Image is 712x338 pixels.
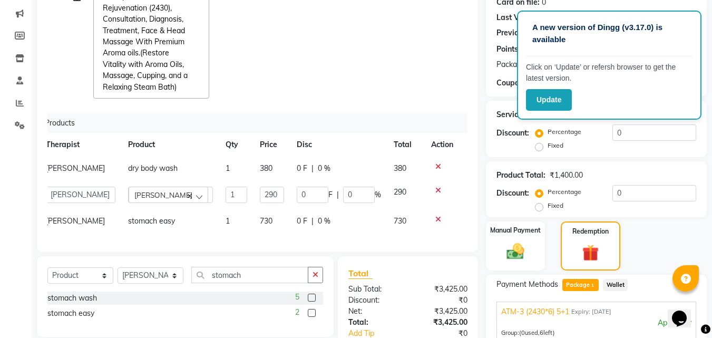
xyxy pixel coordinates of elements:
label: Manual Payment [490,226,541,235]
div: ₹1,400.00 [550,170,583,181]
p: A new version of Dingg (v3.17.0) is available [532,22,686,45]
span: 380 [394,163,406,173]
a: x [177,82,181,92]
span: Packages [496,59,529,70]
div: ₹0 [408,295,475,306]
div: Last Visit: [496,12,532,23]
div: ₹3,425.00 [408,317,475,328]
label: Percentage [548,187,581,197]
div: Net: [340,306,408,317]
div: Product Total: [496,170,545,181]
span: 0 F [297,216,307,227]
img: _cash.svg [501,242,530,262]
span: Payment Methods [496,279,558,290]
button: Update [526,89,572,111]
div: stomach wash [47,293,97,304]
span: F [328,189,333,200]
span: | [311,216,314,227]
label: Fixed [548,201,563,210]
span: 5 [295,292,299,303]
span: Expiry: [DATE] [571,307,611,316]
span: dry body wash [128,163,178,173]
div: Service Total: [496,109,544,120]
th: Therapist [40,133,122,157]
span: 1 [226,163,230,173]
span: Package [562,279,599,291]
span: 380 [260,163,272,173]
img: _gift.svg [577,243,604,263]
div: Applied [501,317,691,329]
span: Group: [501,329,519,336]
label: Redemption [572,227,609,236]
span: | [337,189,339,200]
span: 290 [394,187,406,197]
span: [PERSON_NAME] [46,163,105,173]
span: 0 % [318,216,330,227]
span: ATM-3 (2430*6) 5+1 [501,306,569,317]
span: (0 [519,329,525,336]
div: Discount: [340,295,408,306]
span: % [375,189,381,200]
div: Discount: [496,128,529,139]
div: Coupon Code [496,78,563,89]
span: 0 F [297,163,307,174]
span: 2 [295,307,299,318]
th: Action [425,133,460,157]
span: Total [348,268,373,279]
div: ₹3,425.00 [408,306,475,317]
span: | [311,163,314,174]
div: stomach easy [47,308,94,319]
span: 1 [226,216,230,226]
th: Total [387,133,425,157]
span: [PERSON_NAME] [46,216,105,226]
span: Wallet [603,279,628,291]
span: used, left) [519,329,555,336]
div: Total: [340,317,408,328]
iframe: chat widget [668,296,701,327]
div: Previous Due: [496,27,545,40]
span: 0 % [318,163,330,174]
span: 6 [540,329,543,336]
div: Products [41,113,467,133]
div: ₹3,425.00 [408,284,475,295]
span: 1 [590,283,596,289]
label: Percentage [548,127,581,137]
div: Sub Total: [340,284,408,295]
span: [PERSON_NAME] [134,190,192,199]
input: Search or Scan [191,267,308,283]
div: Discount: [496,188,529,199]
th: Disc [290,133,387,157]
span: 730 [260,216,272,226]
div: Points: [496,44,520,55]
span: stomach easy [128,216,175,226]
th: Product [122,133,219,157]
p: Click on ‘Update’ or refersh browser to get the latest version. [526,62,693,84]
th: Price [253,133,291,157]
label: Fixed [548,141,563,150]
th: Qty [219,133,253,157]
span: 730 [394,216,406,226]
